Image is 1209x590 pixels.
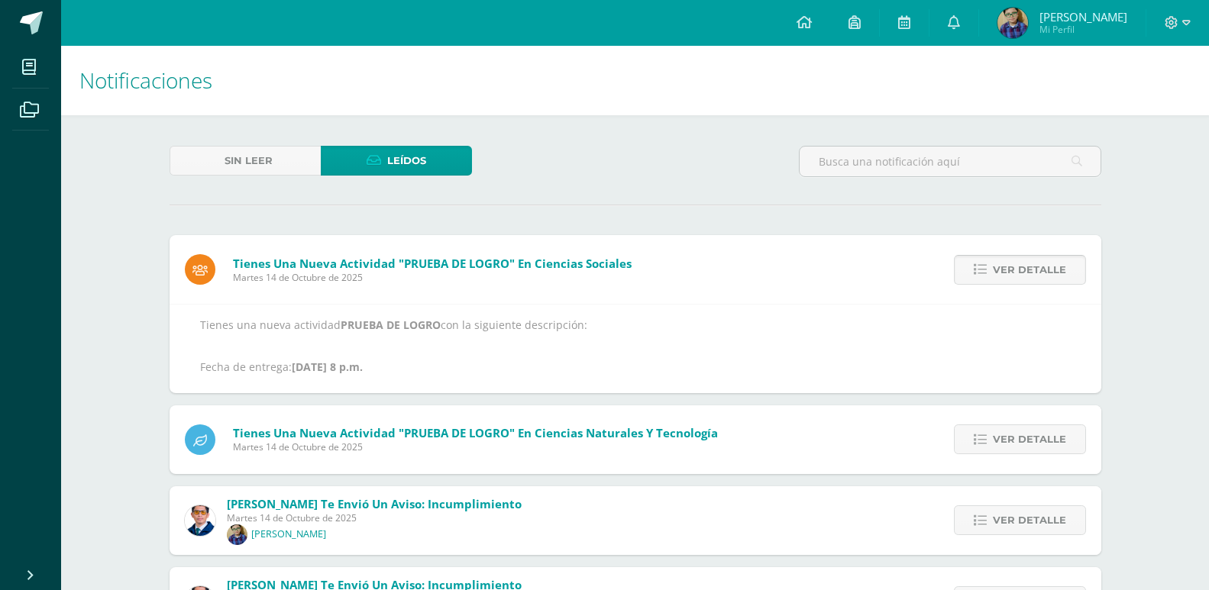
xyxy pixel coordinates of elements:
img: e154b51e9261b30f063a1545049a25d5.png [227,524,247,545]
span: Tienes una nueva actividad "PRUEBA DE LOGRO" En Ciencias Sociales [233,256,632,271]
img: 8ef9704c53035ded66902c136f409bb3.png [997,8,1028,38]
strong: [DATE] 8 p.m. [292,359,363,374]
span: Leídos [387,147,426,175]
span: Notificaciones [79,66,212,95]
strong: PRUEBA DE LOGRO [341,318,441,332]
span: Tienes una nueva actividad "PRUEBA DE LOGRO" En Ciencias Naturales y Tecnología [233,425,718,440]
span: Ver detalle [993,256,1066,284]
img: 059ccfba660c78d33e1d6e9d5a6a4bb6.png [185,505,215,536]
a: Sin leer [170,146,321,176]
p: Tienes una nueva actividad con la siguiente descripción: Fecha de entrega: [200,318,1071,374]
span: Martes 14 de Octubre de 2025 [227,511,522,524]
span: Martes 14 de Octubre de 2025 [233,440,718,453]
span: [PERSON_NAME] te envió un aviso: Incumplimiento [227,496,522,511]
input: Busca una notificación aquí [800,147,1101,176]
a: Leídos [321,146,472,176]
span: [PERSON_NAME] [1039,9,1127,24]
p: [PERSON_NAME] [251,528,326,540]
span: Mi Perfil [1039,23,1127,36]
span: Ver detalle [993,506,1066,534]
span: Sin leer [225,147,273,175]
span: Ver detalle [993,425,1066,453]
span: Martes 14 de Octubre de 2025 [233,271,632,284]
